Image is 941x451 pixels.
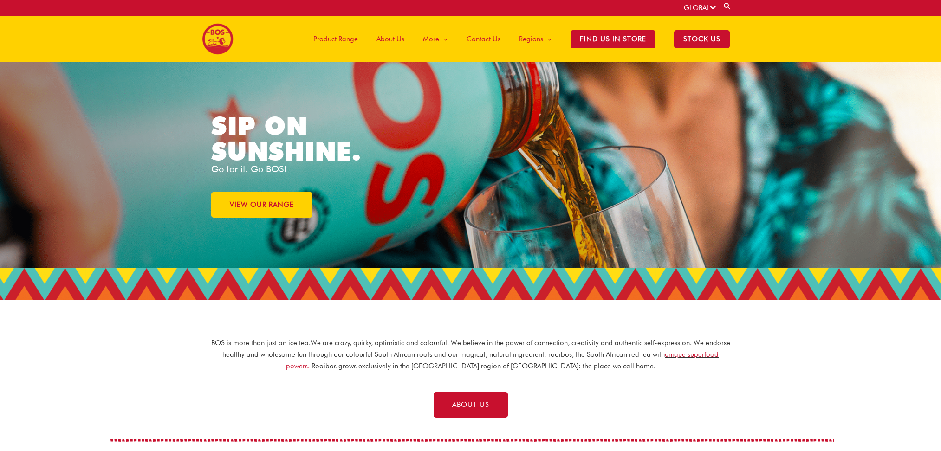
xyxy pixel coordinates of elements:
a: Search button [723,2,732,11]
a: Contact Us [457,16,510,62]
a: ABOUT US [434,392,508,418]
h1: SIP ON SUNSHINE. [211,113,401,164]
span: ABOUT US [452,401,489,408]
p: Go for it. Go BOS! [211,164,471,174]
img: BOS logo finals-200px [202,23,234,55]
a: About Us [367,16,414,62]
span: More [423,25,439,53]
span: VIEW OUR RANGE [230,201,294,208]
span: Regions [519,25,543,53]
a: unique superfood powers. [286,350,719,370]
span: Product Range [313,25,358,53]
a: More [414,16,457,62]
span: STOCK US [674,30,730,48]
span: Contact Us [467,25,500,53]
a: Find Us in Store [561,16,665,62]
a: VIEW OUR RANGE [211,192,312,218]
a: GLOBAL [684,4,716,12]
a: Regions [510,16,561,62]
a: STOCK US [665,16,739,62]
span: Find Us in Store [571,30,655,48]
span: About Us [376,25,404,53]
p: BOS is more than just an ice tea. We are crazy, quirky, optimistic and colourful. We believe in t... [211,337,731,372]
nav: Site Navigation [297,16,739,62]
a: Product Range [304,16,367,62]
